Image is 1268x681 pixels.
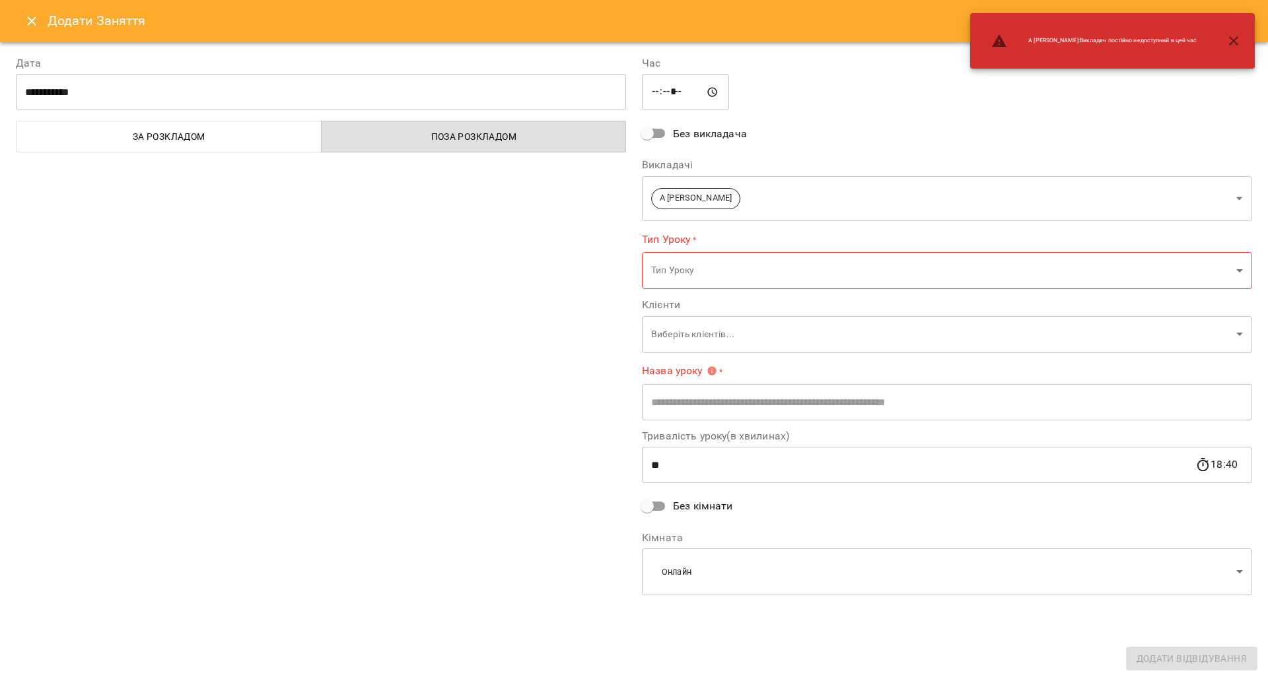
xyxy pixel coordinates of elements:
[642,315,1252,353] div: Виберіть клієнтів...
[642,431,1252,441] label: Тривалість уроку(в хвилинах)
[642,252,1252,290] div: Тип Уроку
[642,160,1252,170] label: Викладачі
[16,5,48,37] button: Close
[16,58,626,69] label: Дата
[16,121,322,152] button: За розкладом
[673,126,747,142] span: Без викладача
[642,366,717,376] span: Назва уроку
[981,28,1207,54] li: А [PERSON_NAME] : Викладач постійно недоступний в цей час
[642,548,1252,595] div: Онлайн
[642,232,1252,247] label: Тип Уроку
[330,129,619,145] span: Поза розкладом
[654,566,699,579] span: Онлайн
[642,300,1252,310] label: Клієнти
[651,328,1231,341] p: Виберіть клієнтів...
[707,366,717,376] svg: Вкажіть назву уроку або виберіть клієнтів
[24,129,314,145] span: За розкладом
[642,533,1252,543] label: Кімната
[48,11,1252,31] h6: Додати Заняття
[642,58,1252,69] label: Час
[642,176,1252,221] div: А [PERSON_NAME]
[652,192,740,205] span: А [PERSON_NAME]
[321,121,627,152] button: Поза розкладом
[651,264,1231,277] p: Тип Уроку
[673,498,733,514] span: Без кімнати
